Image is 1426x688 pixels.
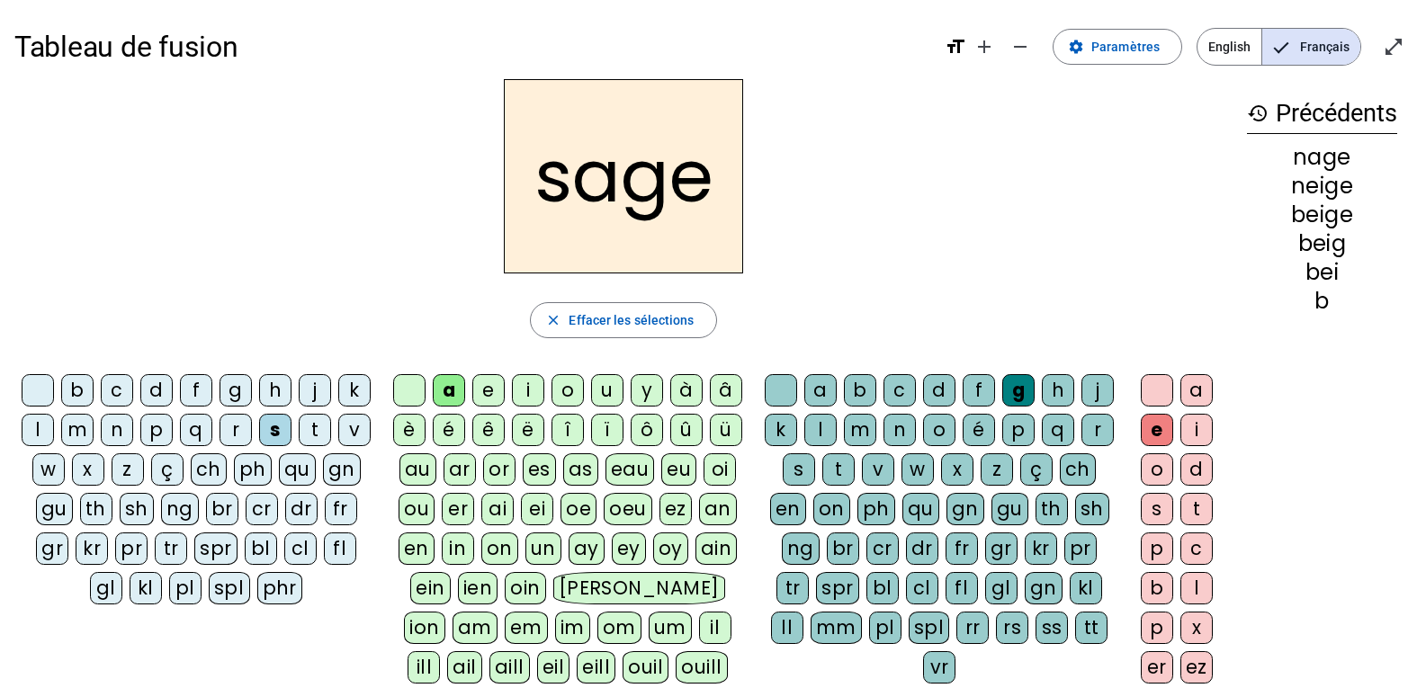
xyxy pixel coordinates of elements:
[1247,262,1397,283] div: bei
[525,532,561,565] div: un
[505,572,546,604] div: oin
[1064,532,1097,565] div: pr
[399,453,436,486] div: au
[1036,493,1068,525] div: th
[545,312,561,328] mat-icon: close
[1141,414,1173,446] div: e
[151,453,184,486] div: ç
[770,493,806,525] div: en
[631,374,663,407] div: y
[1376,29,1412,65] button: Entrer en plein écran
[857,493,895,525] div: ph
[101,414,133,446] div: n
[945,36,966,58] mat-icon: format_size
[552,374,584,407] div: o
[36,493,73,525] div: gu
[866,532,899,565] div: cr
[191,453,227,486] div: ch
[140,414,173,446] div: p
[1075,612,1108,644] div: tt
[404,612,445,644] div: ion
[408,651,440,684] div: ill
[827,532,859,565] div: br
[257,572,303,604] div: phr
[472,414,505,446] div: ê
[481,493,514,525] div: ai
[112,453,144,486] div: z
[32,453,65,486] div: w
[115,532,148,565] div: pr
[481,532,518,565] div: on
[1180,612,1213,644] div: x
[661,453,696,486] div: eu
[61,374,94,407] div: b
[338,374,371,407] div: k
[1180,532,1213,565] div: c
[844,374,876,407] div: b
[246,493,278,525] div: cr
[521,493,553,525] div: ei
[946,493,984,525] div: gn
[504,79,743,273] h2: sage
[844,414,876,446] div: m
[399,493,435,525] div: ou
[324,532,356,565] div: fl
[963,414,995,446] div: é
[1002,414,1035,446] div: p
[710,374,742,407] div: â
[612,532,646,565] div: ey
[393,414,426,446] div: è
[1383,36,1404,58] mat-icon: open_in_full
[765,414,797,446] div: k
[323,453,361,486] div: gn
[822,453,855,486] div: t
[1070,572,1102,604] div: kl
[1036,612,1068,644] div: ss
[489,651,530,684] div: aill
[1042,414,1074,446] div: q
[1180,493,1213,525] div: t
[140,374,173,407] div: d
[981,453,1013,486] div: z
[653,532,688,565] div: oy
[1247,204,1397,226] div: beige
[1247,290,1397,312] div: b
[941,453,973,486] div: x
[883,414,916,446] div: n
[563,453,598,486] div: as
[180,374,212,407] div: f
[996,612,1028,644] div: rs
[36,532,68,565] div: gr
[704,453,736,486] div: oi
[963,374,995,407] div: f
[61,414,94,446] div: m
[776,572,809,604] div: tr
[1180,374,1213,407] div: a
[1053,29,1182,65] button: Paramètres
[1180,572,1213,604] div: l
[591,374,623,407] div: u
[1060,453,1096,486] div: ch
[1197,29,1261,65] span: English
[338,414,371,446] div: v
[902,493,939,525] div: qu
[161,493,199,525] div: ng
[299,414,331,446] div: t
[991,493,1028,525] div: gu
[1025,572,1063,604] div: gn
[1081,414,1114,446] div: r
[623,651,668,684] div: ouil
[284,532,317,565] div: cl
[699,612,731,644] div: il
[180,414,212,446] div: q
[472,374,505,407] div: e
[1002,29,1038,65] button: Diminuer la taille de la police
[597,612,641,644] div: om
[659,493,692,525] div: ez
[1247,233,1397,255] div: beig
[923,414,955,446] div: o
[220,374,252,407] div: g
[577,651,615,684] div: eill
[985,532,1018,565] div: gr
[101,374,133,407] div: c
